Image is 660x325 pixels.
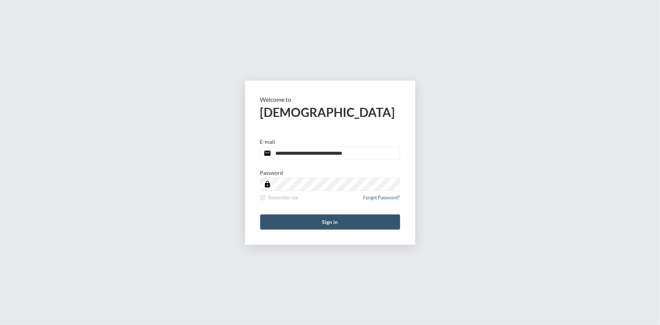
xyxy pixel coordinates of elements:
p: Password [260,169,283,176]
button: Sign in [260,215,400,230]
p: E-mail [260,138,275,145]
a: Forgot Password? [363,195,400,205]
p: Welcome to [260,96,400,103]
h2: [DEMOGRAPHIC_DATA] [260,105,400,120]
label: Remember me [260,195,299,201]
